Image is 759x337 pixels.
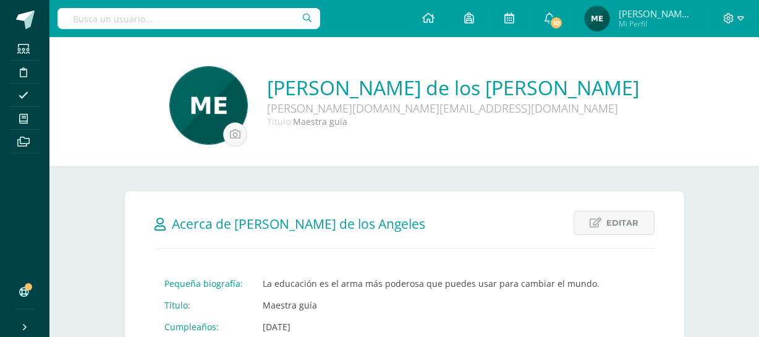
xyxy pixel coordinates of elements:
td: Pequeña biografía: [155,273,253,294]
span: Mi Perfil [619,19,693,29]
span: Maestra guía [293,116,347,127]
span: 10 [549,16,563,30]
img: 8fdf394a456bed9e9130443fb8bede2a.png [170,67,247,144]
img: ced03373c30ac9eb276b8f9c21c0bd80.png [585,6,609,31]
td: Maestra guía [253,294,609,316]
span: [PERSON_NAME] de los Angeles [619,7,693,20]
a: Editar [574,211,655,235]
td: Título: [155,294,253,316]
span: Editar [606,211,638,234]
div: [PERSON_NAME][DOMAIN_NAME][EMAIL_ADDRESS][DOMAIN_NAME] [267,101,638,116]
td: La educación es el arma más poderosa que puedes usar para cambiar el mundo. [253,273,609,294]
span: Título: [267,116,293,127]
a: [PERSON_NAME] de los [PERSON_NAME] [267,74,639,101]
span: Acerca de [PERSON_NAME] de los Angeles [172,215,425,232]
input: Busca un usuario... [57,8,320,29]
